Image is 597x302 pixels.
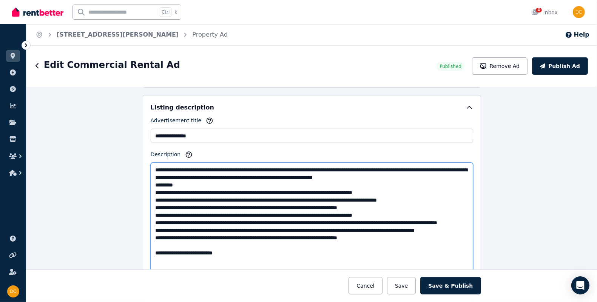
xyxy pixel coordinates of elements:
span: Ctrl [160,7,171,17]
a: [STREET_ADDRESS][PERSON_NAME] [57,31,179,38]
button: Save & Publish [420,277,481,294]
img: David Chapman [573,6,585,18]
nav: Breadcrumb [26,24,237,45]
div: Open Intercom Messenger [571,276,589,294]
label: Advertisement title [151,117,202,127]
button: Publish Ad [532,57,588,75]
span: 4 [536,8,542,12]
button: Cancel [349,277,382,294]
button: Remove Ad [472,57,528,75]
span: Published [440,63,461,69]
button: Help [565,30,589,39]
h1: Edit Commercial Rental Ad [44,59,180,71]
img: David Chapman [7,285,19,297]
a: Property Ad [192,31,228,38]
span: k [174,9,177,15]
label: Description [151,151,181,161]
h5: Listing description [151,103,214,112]
button: Save [387,277,416,294]
img: RentBetter [12,6,63,18]
div: Inbox [531,9,558,16]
